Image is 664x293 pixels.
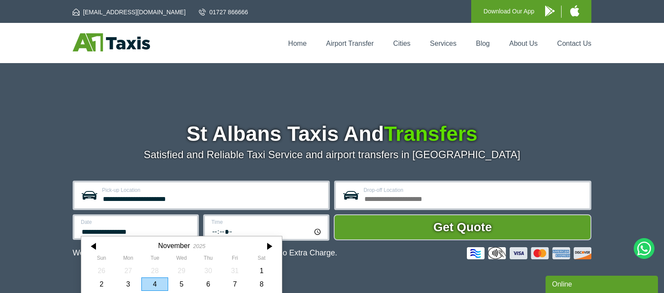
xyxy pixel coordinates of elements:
[288,40,307,47] a: Home
[73,248,337,258] p: We Now Accept Card & Contactless Payment In
[102,188,323,193] label: Pick-up Location
[248,277,275,291] div: 08 November 2025
[115,255,142,264] th: Monday
[73,8,185,16] a: [EMAIL_ADDRESS][DOMAIN_NAME]
[168,277,195,291] div: 05 November 2025
[570,5,579,16] img: A1 Taxis iPhone App
[476,40,490,47] a: Blog
[168,264,195,277] div: 29 October 2025
[211,220,322,225] label: Time
[158,242,190,250] div: November
[168,255,195,264] th: Wednesday
[222,277,249,291] div: 07 November 2025
[248,255,275,264] th: Saturday
[483,6,534,17] p: Download Our App
[557,40,591,47] a: Contact Us
[115,277,142,291] div: 03 November 2025
[326,40,373,47] a: Airport Transfer
[141,277,168,291] div: 04 November 2025
[73,33,150,51] img: A1 Taxis St Albans LTD
[199,8,248,16] a: 01727 866666
[73,149,591,161] p: Satisfied and Reliable Taxi Service and airport transfers in [GEOGRAPHIC_DATA]
[88,264,115,277] div: 26 October 2025
[509,40,538,47] a: About Us
[195,277,222,291] div: 06 November 2025
[364,188,584,193] label: Drop-off Location
[222,255,249,264] th: Friday
[81,220,192,225] label: Date
[141,255,168,264] th: Tuesday
[393,40,411,47] a: Cities
[88,277,115,291] div: 02 November 2025
[195,264,222,277] div: 30 October 2025
[238,248,337,257] span: The Car at No Extra Charge.
[334,214,591,240] button: Get Quote
[141,264,168,277] div: 28 October 2025
[115,264,142,277] div: 27 October 2025
[222,264,249,277] div: 31 October 2025
[195,255,222,264] th: Thursday
[88,255,115,264] th: Sunday
[546,274,660,293] iframe: chat widget
[430,40,456,47] a: Services
[545,6,555,16] img: A1 Taxis Android App
[384,122,477,145] span: Transfers
[248,264,275,277] div: 01 November 2025
[193,243,205,249] div: 2025
[73,124,591,144] h1: St Albans Taxis And
[467,247,591,259] img: Credit And Debit Cards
